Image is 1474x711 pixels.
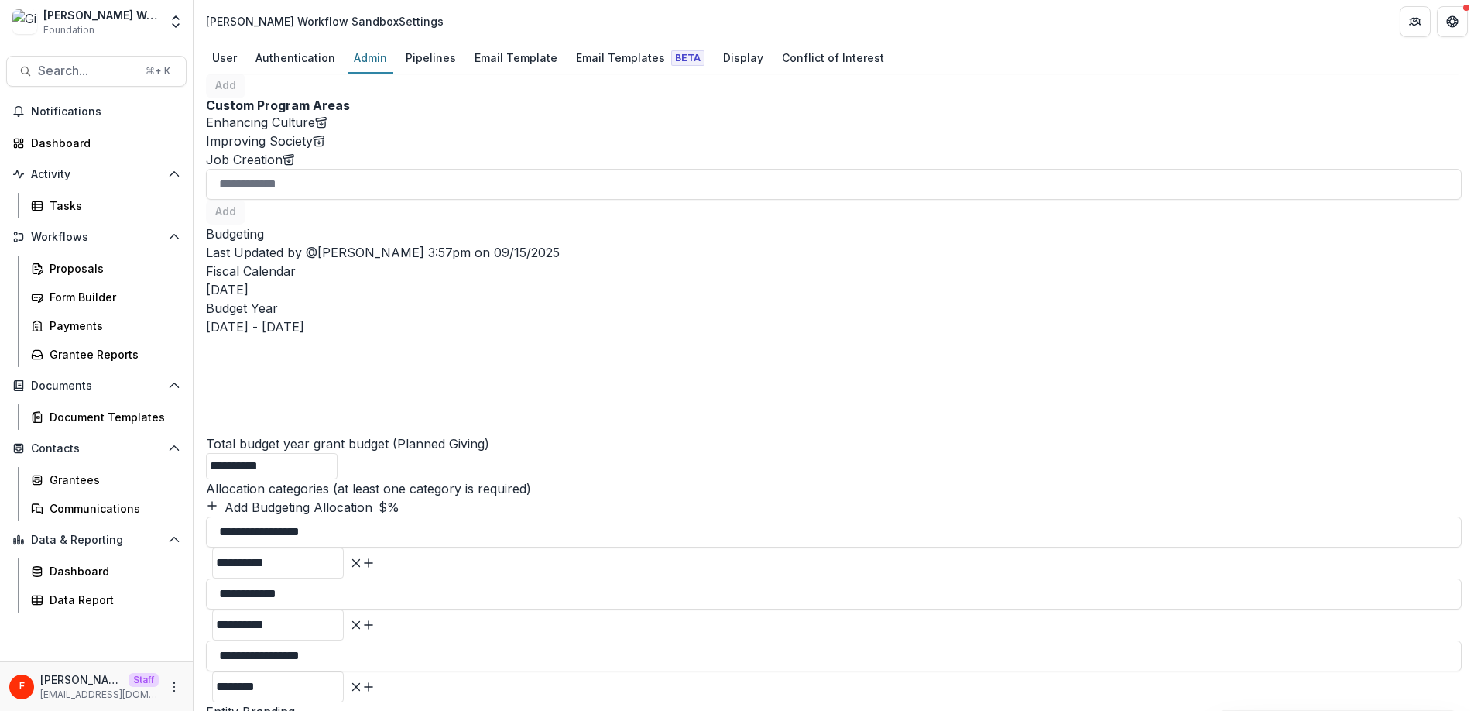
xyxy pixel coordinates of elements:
[50,563,174,579] div: Dashboard
[25,587,187,613] a: Data Report
[206,262,1462,280] h2: Fiscal Calendar
[31,135,174,151] div: Dashboard
[6,162,187,187] button: Open Activity
[206,280,249,299] div: [DATE]
[31,105,180,118] span: Notifications
[206,150,283,169] button: Job Creation
[6,225,187,249] button: Open Workflows
[206,74,245,98] button: Add
[50,592,174,608] div: Data Report
[25,496,187,521] a: Communications
[468,46,564,69] div: Email Template
[206,579,1462,610] input: Delete AllocationAdd Sub-Category
[6,436,187,461] button: Open Contacts
[206,318,304,434] button: [DATE] - [DATE]
[25,342,187,367] a: Grantee Reports
[43,23,94,37] span: Foundation
[362,552,375,571] button: Add Sub-Category
[6,527,187,552] button: Open Data & Reporting
[43,7,159,23] div: [PERSON_NAME] Workflow Sandbox
[206,479,1462,498] p: Allocation categories (at least one category is required)
[25,467,187,493] a: Grantees
[38,64,136,78] span: Search...
[31,534,162,547] span: Data & Reporting
[50,409,174,425] div: Document Templates
[6,130,187,156] a: Dashboard
[212,610,344,641] input: Delete AllocationAdd Sub-Category
[206,434,1462,453] p: Total budget year grant budget (Planned Giving)
[315,113,327,132] button: Archive Program Area
[206,46,243,69] div: User
[25,256,187,281] a: Proposals
[206,200,245,225] button: Add
[206,243,1462,262] p: Last Updated by @ [PERSON_NAME] 3:57pm on 09/15/2025
[570,43,711,74] a: Email Templates Beta
[206,498,372,517] button: Add Budgeting Allocation
[249,46,341,69] div: Authentication
[776,46,890,69] div: Conflict of Interest
[206,517,1462,548] input: Delete AllocationAdd Sub-Category
[776,43,890,74] a: Conflict of Interest
[206,299,1462,318] h2: Budget Year
[399,43,462,74] a: Pipelines
[129,673,159,687] p: Staff
[31,231,162,244] span: Workflows
[31,168,162,181] span: Activity
[25,313,187,338] a: Payments
[6,373,187,398] button: Open Documents
[1437,6,1468,37] button: Get Help
[50,500,174,517] div: Communications
[165,678,183,696] button: More
[50,197,174,214] div: Tasks
[1400,6,1431,37] button: Partners
[717,46,770,69] div: Display
[50,318,174,334] div: Payments
[50,289,174,305] div: Form Builder
[350,676,362,695] button: Delete Allocation
[350,614,362,633] button: Delete Allocation
[717,43,770,74] a: Display
[31,442,162,455] span: Contacts
[6,99,187,124] button: Notifications
[350,552,362,571] button: Delete Allocation
[206,113,315,132] button: Enhancing Culture
[283,150,295,169] button: Archive Program Area
[468,43,564,74] a: Email Template
[6,56,187,87] button: Search...
[206,225,1462,243] h2: Budgeting
[249,43,341,74] a: Authentication
[387,498,399,517] button: Percent
[50,472,174,488] div: Grantees
[25,558,187,584] a: Dashboard
[206,98,1462,113] h2: Custom Program Areas
[25,404,187,430] a: Document Templates
[206,43,243,74] a: User
[50,260,174,276] div: Proposals
[25,193,187,218] a: Tasks
[348,43,393,74] a: Admin
[206,641,1462,671] input: Delete AllocationAdd Sub-Category
[212,671,344,702] input: Delete AllocationAdd Sub-Category
[212,548,344,579] input: Delete AllocationAdd Sub-Category
[671,50,704,66] span: Beta
[362,614,375,633] button: Add Sub-Category
[142,63,173,80] div: ⌘ + K
[31,380,162,393] span: Documents
[362,676,375,695] button: Add Sub-Category
[399,46,462,69] div: Pipelines
[313,132,325,150] button: Archive Program Area
[165,6,187,37] button: Open entity switcher
[40,688,159,702] p: [EMAIL_ADDRESS][DOMAIN_NAME]
[19,682,25,692] div: Fanny
[50,346,174,362] div: Grantee Reports
[206,453,338,479] input: Total budget year grant budget (Planned Giving)
[348,46,393,69] div: Admin
[40,671,122,688] p: [PERSON_NAME]
[200,10,450,33] nav: breadcrumb
[25,284,187,310] a: Form Builder
[206,132,313,150] button: Improving Society
[206,13,444,29] div: [PERSON_NAME] Workflow Sandbox Settings
[570,46,711,69] div: Email Templates
[379,498,387,517] button: Dollars
[12,9,37,34] img: Gilmore Workflow Sandbox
